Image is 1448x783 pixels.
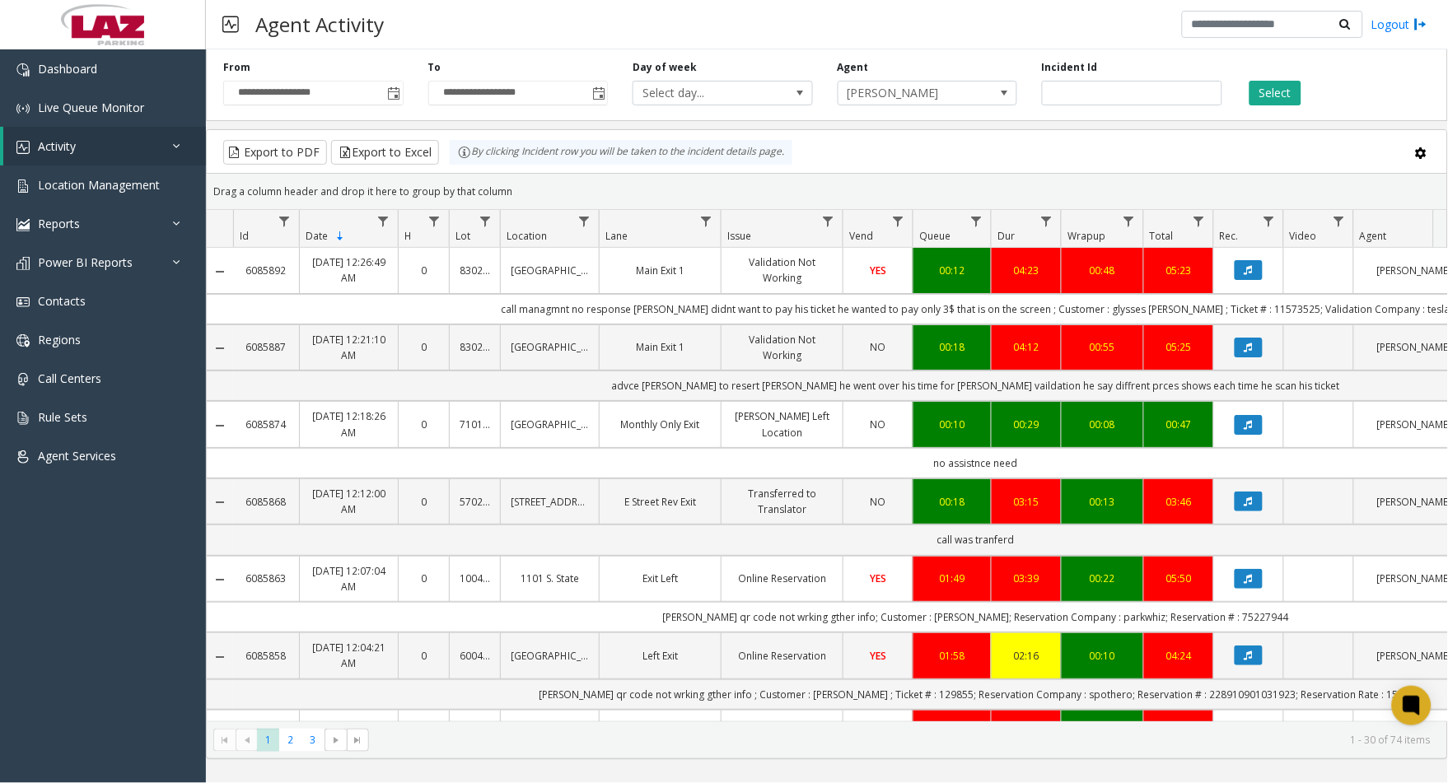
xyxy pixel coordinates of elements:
a: Lot Filter Menu [474,210,497,232]
a: 710163 [460,417,490,432]
a: 05:23 [1154,263,1203,278]
a: [DATE] 12:26:49 AM [310,254,388,286]
h3: Agent Activity [247,4,392,44]
a: [DATE] 12:21:10 AM [310,332,388,363]
a: 04:12 [1002,339,1051,355]
span: Issue [727,229,751,243]
a: 00:18 [923,339,981,355]
a: Online Reservation [731,571,833,586]
span: Reports [38,216,80,231]
a: [GEOGRAPHIC_DATA] [511,339,589,355]
span: Sortable [334,230,347,243]
span: Go to the next page [325,729,347,752]
a: 01:49 [923,571,981,586]
img: 'icon' [16,373,30,386]
a: Collapse Details [207,265,233,278]
span: Power BI Reports [38,254,133,270]
a: Collapse Details [207,496,233,509]
a: [STREET_ADDRESS] [511,494,589,510]
span: Page 2 [279,729,301,751]
a: NO [853,494,903,510]
a: 6085863 [243,571,289,586]
button: Select [1249,81,1301,105]
div: 01:58 [923,648,981,664]
a: Left Exit [610,648,711,664]
div: 03:46 [1154,494,1203,510]
a: 600405 [460,648,490,664]
a: 00:10 [923,417,981,432]
div: 00:08 [1072,417,1133,432]
span: NO [871,417,886,431]
a: 1101 S. State [511,571,589,586]
div: 00:10 [1072,648,1133,664]
a: Exit Left [610,571,711,586]
span: Location [507,229,547,243]
label: Day of week [633,60,697,75]
span: Total [1150,229,1174,243]
span: Select day... [633,82,776,105]
span: NO [871,495,886,509]
a: Wrapup Filter Menu [1118,210,1140,232]
a: 830202 [460,263,490,278]
span: YES [870,263,886,277]
span: Lot [455,229,470,243]
a: Validation Not Working [731,332,833,363]
a: Main Exit 1 [610,339,711,355]
a: NO [853,339,903,355]
span: Call Centers [38,371,101,386]
a: 00:22 [1072,571,1133,586]
a: 00:13 [1072,494,1133,510]
a: 6085868 [243,494,289,510]
span: Date [306,229,328,243]
a: 6085874 [243,417,289,432]
a: 570228 [460,494,490,510]
a: Validation Not Working [731,254,833,286]
span: NO [871,340,886,354]
a: Transferred to Translator [731,486,833,517]
div: Drag a column header and drop it here to group by that column [207,177,1447,206]
a: Collapse Details [207,342,233,355]
span: Queue [919,229,951,243]
span: Rule Sets [38,409,87,425]
a: Queue Filter Menu [965,210,988,232]
a: 0 [409,417,439,432]
a: 6085858 [243,648,289,664]
span: Live Queue Monitor [38,100,144,115]
img: 'icon' [16,63,30,77]
a: 830202 [460,339,490,355]
div: By clicking Incident row you will be taken to the incident details page. [450,140,792,165]
label: To [428,60,441,75]
a: Logout [1371,16,1427,33]
img: 'icon' [16,179,30,193]
div: 00:12 [923,263,981,278]
img: 'icon' [16,141,30,154]
kendo-pager-info: 1 - 30 of 74 items [379,733,1431,747]
span: Id [240,229,249,243]
a: [GEOGRAPHIC_DATA] [511,417,589,432]
span: Lane [605,229,628,243]
button: Export to PDF [223,140,327,165]
a: Id Filter Menu [273,210,296,232]
span: [PERSON_NAME] [838,82,981,105]
a: 00:47 [1154,417,1203,432]
span: Page 3 [302,729,325,751]
a: YES [853,571,903,586]
div: 05:25 [1154,339,1203,355]
a: 00:29 [1002,417,1051,432]
a: 04:23 [1002,263,1051,278]
div: 00:55 [1072,339,1133,355]
a: 03:15 [1002,494,1051,510]
span: Dur [997,229,1015,243]
a: 100444 [460,571,490,586]
a: 0 [409,339,439,355]
a: NO [853,417,903,432]
a: Activity [3,127,206,165]
a: Vend Filter Menu [887,210,909,232]
div: 00:48 [1072,263,1133,278]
